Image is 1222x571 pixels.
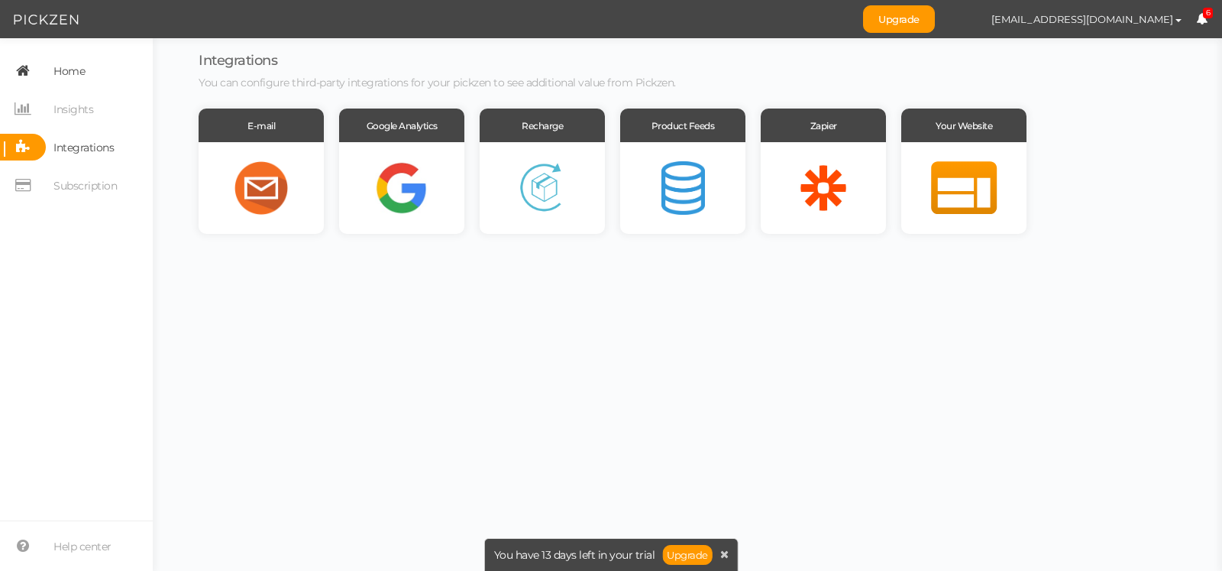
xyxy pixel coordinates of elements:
span: You can configure third-party integrations for your pickzen to see additional value from Pickzen. [199,76,676,89]
button: [EMAIL_ADDRESS][DOMAIN_NAME] [977,6,1196,32]
span: Home [53,59,85,83]
div: Zapier [761,109,886,142]
a: Upgrade [662,545,713,565]
img: Pickzen logo [14,11,79,29]
a: Upgrade [863,5,935,33]
span: 6 [1203,8,1214,19]
img: 7212564169b2ebd76a132d4cf683f275 [950,6,977,33]
div: Google Analytics [339,109,464,142]
div: E-mail [199,109,324,142]
span: Integrations [53,135,114,160]
span: [EMAIL_ADDRESS][DOMAIN_NAME] [991,13,1173,25]
span: Insights [53,97,93,122]
span: Your Website [936,120,992,131]
span: Product Feeds [651,120,715,131]
span: You have 13 days left in your trial [494,550,655,560]
div: Recharge [480,109,605,142]
span: Help center [53,534,112,559]
span: Subscription [53,174,117,198]
span: Integrations [199,52,277,69]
